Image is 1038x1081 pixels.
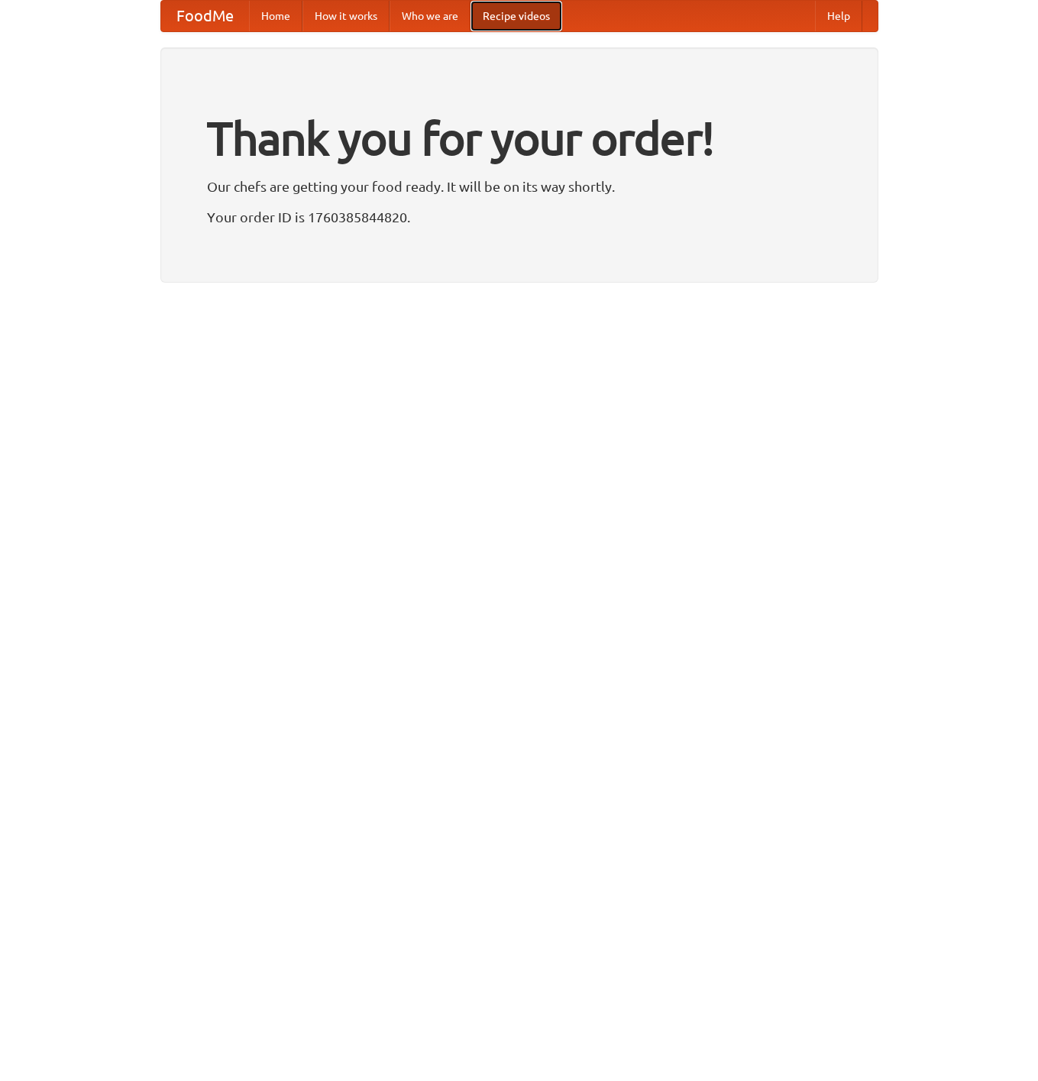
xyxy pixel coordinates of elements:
[302,1,390,31] a: How it works
[207,175,832,198] p: Our chefs are getting your food ready. It will be on its way shortly.
[207,102,832,175] h1: Thank you for your order!
[390,1,470,31] a: Who we are
[815,1,862,31] a: Help
[470,1,562,31] a: Recipe videos
[161,1,249,31] a: FoodMe
[249,1,302,31] a: Home
[207,206,832,228] p: Your order ID is 1760385844820.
